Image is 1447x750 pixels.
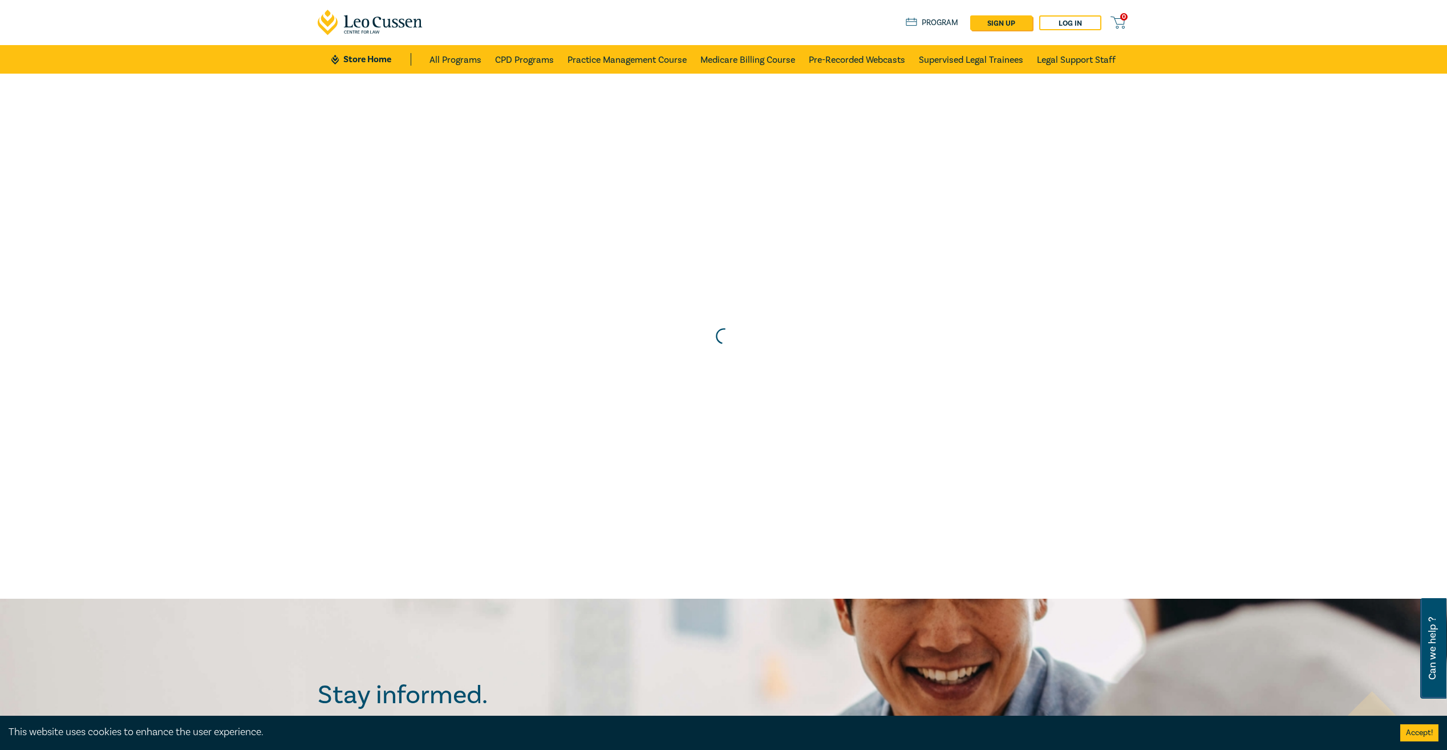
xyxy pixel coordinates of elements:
a: Store Home [331,53,411,66]
a: All Programs [429,45,481,74]
a: Practice Management Course [568,45,687,74]
a: Program [906,17,959,29]
a: sign up [970,15,1032,30]
a: Pre-Recorded Webcasts [809,45,905,74]
a: Legal Support Staff [1037,45,1116,74]
button: Accept cookies [1400,724,1438,741]
span: 0 [1120,13,1128,21]
a: Log in [1039,15,1101,30]
a: Supervised Legal Trainees [919,45,1023,74]
a: CPD Programs [495,45,554,74]
div: This website uses cookies to enhance the user experience. [9,725,1383,740]
span: Can we help ? [1427,605,1438,692]
h2: Stay informed. [318,680,587,710]
a: Medicare Billing Course [700,45,795,74]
